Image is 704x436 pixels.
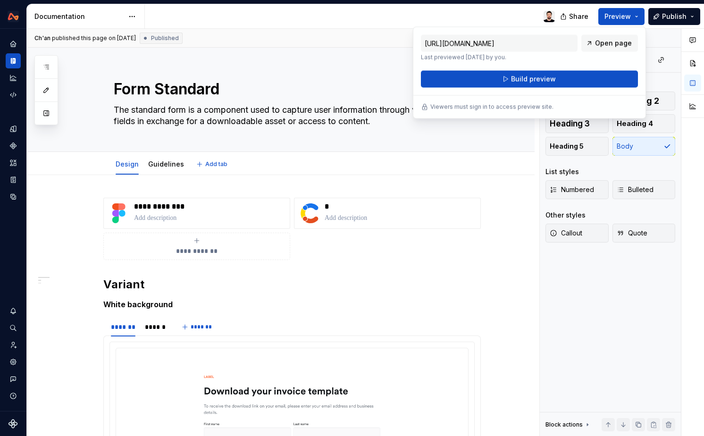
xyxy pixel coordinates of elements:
span: Bulleted [617,185,654,194]
span: Ch'an [34,34,50,42]
div: Design [112,154,142,174]
button: Build preview [421,71,638,88]
span: Add tab [205,160,227,168]
span: Build preview [511,75,556,84]
button: Contact support [6,371,21,386]
a: Components [6,138,21,153]
div: published this page on [DATE] [52,34,136,42]
span: Share [569,12,588,21]
a: Storybook stories [6,172,21,187]
h2: Variant [103,277,481,292]
img: 0733df7c-e17f-4421-95a9-ced236ef1ff0.png [8,11,19,22]
a: Assets [6,155,21,170]
p: Last previewed [DATE] by you. [421,54,578,61]
textarea: The standard form is a component used to capture user information through various input fields in... [112,102,469,129]
span: Preview [604,12,631,21]
button: Preview [598,8,645,25]
a: Guidelines [148,160,184,168]
a: Open page [581,35,638,52]
a: Design tokens [6,121,21,136]
a: Invite team [6,337,21,352]
button: Search ⌘K [6,320,21,335]
div: List styles [545,167,579,176]
div: Other styles [545,210,586,220]
textarea: Form Standard [112,78,469,101]
div: Block actions [545,421,583,428]
a: Data sources [6,189,21,204]
p: Viewers must sign in to access preview site. [430,103,553,111]
button: Share [555,8,595,25]
svg: Supernova Logo [8,419,18,428]
span: Publish [662,12,687,21]
button: Bulleted [612,180,676,199]
img: 600a6a5d-384a-4919-ae54-ad8c4a961593.svg [108,202,130,225]
button: Publish [648,8,700,25]
div: Documentation [34,12,124,21]
span: Quote [617,228,647,238]
img: 8b6f384c-4acd-4bd7-b9fb-cfd4338d3bf2.svg [298,202,321,225]
div: Guidelines [144,154,188,174]
button: Heading 3 [545,114,609,133]
a: Settings [6,354,21,369]
span: Published [151,34,179,42]
button: Numbered [545,180,609,199]
button: Quote [612,224,676,243]
a: Design [116,160,139,168]
span: Open page [595,39,632,48]
span: Heading 3 [550,119,590,128]
a: Analytics [6,70,21,85]
button: Heading 5 [545,137,609,156]
span: Callout [550,228,582,238]
button: Heading 4 [612,114,676,133]
button: Add tab [193,158,232,171]
button: Notifications [6,303,21,319]
a: Home [6,36,21,51]
span: Heading 5 [550,142,584,151]
a: Documentation [6,53,21,68]
a: Code automation [6,87,21,102]
img: Ch'an [544,11,555,22]
h5: White background [103,300,481,309]
span: Heading 4 [617,119,653,128]
span: Numbered [550,185,594,194]
div: Block actions [545,418,591,431]
button: Callout [545,224,609,243]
